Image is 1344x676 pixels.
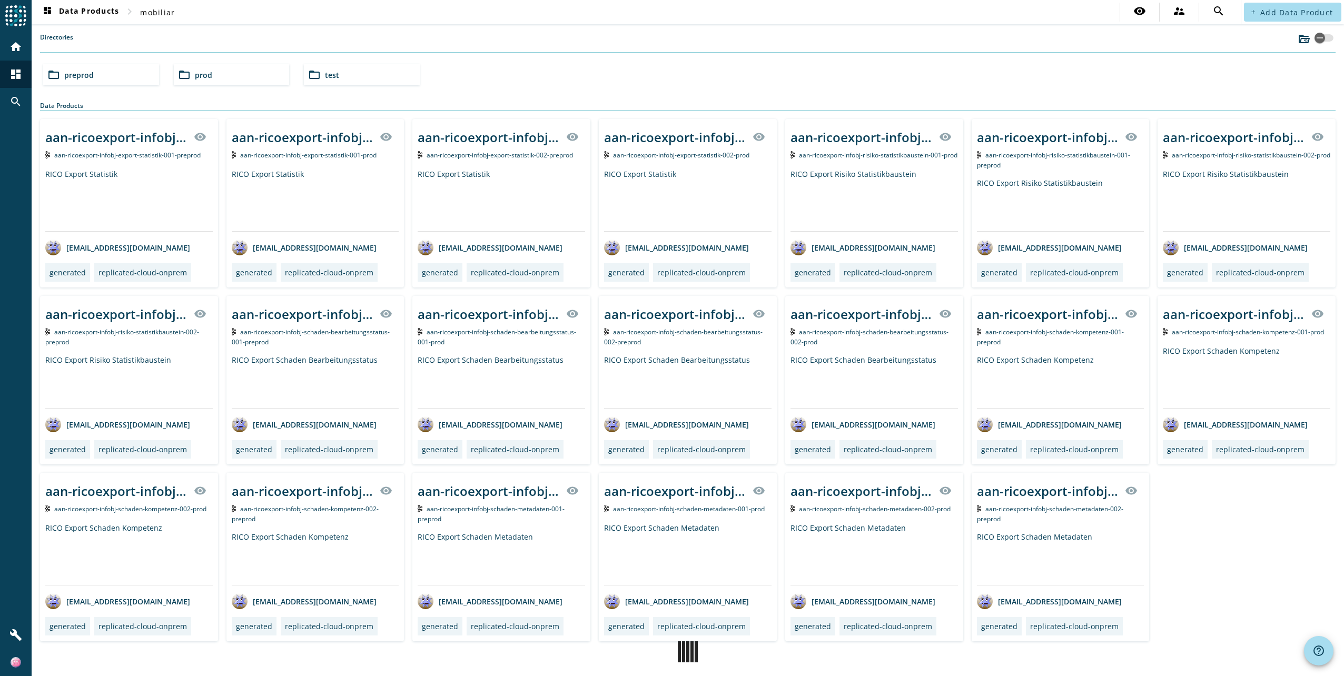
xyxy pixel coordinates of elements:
img: Kafka Topic: aan-ricoexport-infobj-export-statistik-001-preprod [45,151,50,158]
div: replicated-cloud-onprem [98,267,187,277]
div: aan-ricoexport-infobj-schaden-kompetenz-001-_stage_ [977,305,1119,323]
img: avatar [418,416,433,432]
mat-icon: visibility [566,307,579,320]
mat-icon: visibility [194,131,206,143]
mat-icon: supervisor_account [1173,5,1185,17]
mat-icon: visibility [380,307,392,320]
div: aan-ricoexport-infobj-risiko-statistikbaustein-001-_stage_ [790,128,933,146]
img: Kafka Topic: aan-ricoexport-infobj-risiko-statistikbaustein-001-prod [790,151,795,158]
div: [EMAIL_ADDRESS][DOMAIN_NAME] [977,593,1122,609]
img: avatar [232,593,248,609]
mat-icon: search [1212,5,1225,17]
span: Kafka Topic: aan-ricoexport-infobj-risiko-statistikbaustein-001-prod [799,151,957,160]
div: RICO Export Risiko Statistikbaustein [1163,169,1330,231]
div: replicated-cloud-onprem [471,621,559,631]
span: Kafka Topic: aan-ricoexport-infobj-export-statistik-001-preprod [54,151,201,160]
img: Kafka Topic: aan-ricoexport-infobj-schaden-metadaten-002-preprod [977,505,982,512]
img: Kafka Topic: aan-ricoexport-infobj-risiko-statistikbaustein-002-preprod [45,328,50,335]
div: RICO Export Statistik [418,169,585,231]
mat-icon: visibility [939,484,952,497]
div: RICO Export Schaden Bearbeitungsstatus [604,355,772,408]
div: RICO Export Risiko Statistikbaustein [45,355,213,408]
mat-icon: visibility [1125,307,1138,320]
img: Kafka Topic: aan-ricoexport-infobj-risiko-statistikbaustein-002-prod [1163,151,1168,158]
img: avatar [977,240,993,255]
img: avatar [232,240,248,255]
div: RICO Export Schaden Kompetenz [1163,346,1330,408]
img: a1f413f185f42e5fbc95133e9187bf66 [11,657,21,668]
span: Kafka Topic: aan-ricoexport-infobj-schaden-metadaten-001-prod [613,504,765,513]
mat-icon: help_outline [1312,644,1325,657]
div: replicated-cloud-onprem [471,267,559,277]
mat-icon: build [9,629,22,641]
div: aan-ricoexport-infobj-risiko-statistikbaustein-001-_stage_ [977,128,1119,146]
div: [EMAIL_ADDRESS][DOMAIN_NAME] [232,416,377,432]
div: generated [981,444,1017,454]
div: generated [422,621,458,631]
div: aan-ricoexport-infobj-export-statistik-002-_stage_ [418,128,560,146]
div: aan-ricoexport-infobj-schaden-metadaten-001-_stage_ [604,482,746,500]
img: avatar [790,240,806,255]
div: generated [50,621,86,631]
img: Kafka Topic: aan-ricoexport-infobj-schaden-metadaten-001-prod [604,505,609,512]
div: aan-ricoexport-infobj-schaden-metadaten-001-_stage_ [418,482,560,500]
div: RICO Export Statistik [232,169,399,231]
img: avatar [977,416,993,432]
div: replicated-cloud-onprem [1216,267,1305,277]
span: Kafka Topic: aan-ricoexport-infobj-risiko-statistikbaustein-001-preprod [977,151,1131,170]
mat-icon: visibility [753,131,765,143]
div: generated [1167,444,1203,454]
span: Kafka Topic: aan-ricoexport-infobj-risiko-statistikbaustein-002-preprod [45,327,199,346]
img: spoud-logo.svg [5,5,26,26]
div: aan-ricoexport-infobj-export-statistik-002-_stage_ [604,128,746,146]
span: mobiliar [140,7,175,17]
img: avatar [790,416,806,432]
div: [EMAIL_ADDRESS][DOMAIN_NAME] [232,593,377,609]
div: generated [795,444,831,454]
mat-icon: folder_open [178,68,191,81]
button: Add Data Product [1244,3,1341,22]
label: Directories [40,33,73,52]
mat-icon: home [9,41,22,53]
img: avatar [790,593,806,609]
div: generated [608,621,645,631]
mat-icon: visibility [1125,484,1138,497]
span: Data Products [41,6,119,18]
img: avatar [1163,416,1179,432]
div: [EMAIL_ADDRESS][DOMAIN_NAME] [977,240,1122,255]
div: [EMAIL_ADDRESS][DOMAIN_NAME] [1163,240,1308,255]
img: avatar [604,240,620,255]
div: [EMAIL_ADDRESS][DOMAIN_NAME] [604,593,749,609]
mat-icon: visibility [566,484,579,497]
div: generated [236,267,272,277]
mat-icon: visibility [194,484,206,497]
span: Kafka Topic: aan-ricoexport-infobj-schaden-bearbeitungsstatus-002-preprod [604,327,763,346]
div: aan-ricoexport-infobj-schaden-bearbeitungsstatus-001-_stage_ [232,305,374,323]
div: generated [50,444,86,454]
span: Kafka Topic: aan-ricoexport-infobj-schaden-kompetenz-001-prod [1172,327,1324,336]
span: Add Data Product [1260,7,1333,17]
mat-icon: visibility [1311,131,1324,143]
span: Kafka Topic: aan-ricoexport-infobj-schaden-bearbeitungsstatus-002-prod [790,327,949,346]
img: Kafka Topic: aan-ricoexport-infobj-schaden-bearbeitungsstatus-002-prod [790,328,795,335]
div: RICO Export Schaden Metadaten [604,523,772,585]
span: preprod [64,70,94,80]
img: Kafka Topic: aan-ricoexport-infobj-schaden-kompetenz-002-prod [45,505,50,512]
div: replicated-cloud-onprem [1216,444,1305,454]
span: Kafka Topic: aan-ricoexport-infobj-export-statistik-001-prod [240,151,377,160]
div: [EMAIL_ADDRESS][DOMAIN_NAME] [604,416,749,432]
div: RICO Export Schaden Bearbeitungsstatus [418,355,585,408]
div: replicated-cloud-onprem [1030,444,1119,454]
div: aan-ricoexport-infobj-schaden-bearbeitungsstatus-002-_stage_ [604,305,746,323]
div: replicated-cloud-onprem [98,444,187,454]
div: aan-ricoexport-infobj-risiko-statistikbaustein-002-_stage_ [1163,128,1305,146]
div: [EMAIL_ADDRESS][DOMAIN_NAME] [418,240,562,255]
mat-icon: visibility [939,307,952,320]
div: replicated-cloud-onprem [657,444,746,454]
div: replicated-cloud-onprem [285,267,373,277]
img: avatar [418,240,433,255]
div: [EMAIL_ADDRESS][DOMAIN_NAME] [232,240,377,255]
div: [EMAIL_ADDRESS][DOMAIN_NAME] [790,240,935,255]
div: RICO Export Statistik [604,169,772,231]
div: RICO Export Schaden Kompetenz [232,532,399,585]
